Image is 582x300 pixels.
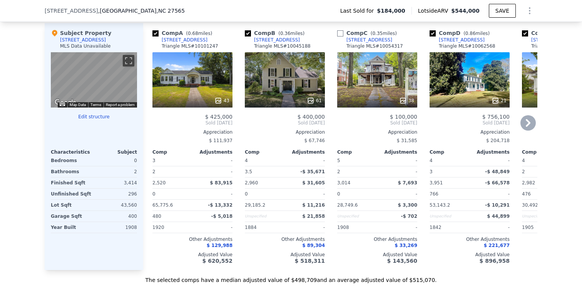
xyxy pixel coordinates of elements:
[337,222,376,233] div: 1908
[245,29,308,37] div: Comp B
[430,129,510,135] div: Appreciation
[522,211,560,222] div: Unspecified
[95,200,137,210] div: 43,560
[162,43,218,49] div: Triangle MLS # 10101247
[53,98,78,108] img: Google
[95,155,137,166] div: 0
[471,155,510,166] div: -
[302,202,325,208] span: $ 11,216
[194,189,232,199] div: -
[484,243,510,248] span: $ 221,677
[210,180,232,186] span: $ 83,915
[152,222,191,233] div: 1920
[465,31,476,36] span: 0.86
[152,214,161,219] span: 480
[485,169,510,174] span: -$ 48,849
[430,202,450,208] span: 53,143.2
[390,114,417,120] span: $ 100,000
[485,180,510,186] span: -$ 66,578
[368,31,400,36] span: ( miles)
[439,43,495,49] div: Triangle MLS # 10062568
[51,29,111,37] div: Subject Property
[430,37,485,43] a: [STREET_ADDRESS]
[337,180,350,186] span: 3,014
[485,202,510,208] span: -$ 10,291
[379,189,417,199] div: -
[152,29,215,37] div: Comp A
[398,180,417,186] span: $ 7,693
[95,211,137,222] div: 400
[430,222,468,233] div: 1842
[337,252,417,258] div: Adjusted Value
[471,189,510,199] div: -
[522,37,577,43] a: [STREET_ADDRESS]
[90,103,101,107] a: Terms (opens in new tab)
[162,37,207,43] div: [STREET_ADDRESS]
[522,191,531,197] span: 476
[471,222,510,233] div: -
[346,43,403,49] div: Triangle MLS # 10054317
[379,222,417,233] div: -
[337,191,340,197] span: 0
[430,149,470,155] div: Comp
[340,7,377,15] span: Last Sold for
[152,166,191,177] div: 2
[51,189,92,199] div: Unfinished Sqft
[51,52,137,108] div: Street View
[194,222,232,233] div: -
[337,202,358,208] span: 28,749.6
[492,97,507,104] div: 21
[295,258,325,264] span: $ 518,311
[123,55,134,66] button: Toggle fullscreen view
[152,149,192,155] div: Comp
[51,114,137,120] button: Edit structure
[275,31,308,36] span: ( miles)
[522,166,560,177] div: 2
[430,211,468,222] div: Unspecified
[95,222,137,233] div: 1908
[152,202,173,208] span: 65,775.6
[307,97,322,104] div: 61
[245,252,325,258] div: Adjusted Value
[245,202,265,208] span: 29,185.2
[51,177,92,188] div: Finished Sqft
[379,166,417,177] div: -
[70,102,86,108] button: Map Data
[470,149,510,155] div: Adjustments
[192,149,232,155] div: Adjustments
[430,29,493,37] div: Comp D
[486,138,510,143] span: $ 204,718
[156,8,185,14] span: , NC 27565
[430,191,438,197] span: 766
[372,31,383,36] span: 0.35
[522,222,560,233] div: 1905
[60,37,106,43] div: [STREET_ADDRESS]
[106,103,135,107] a: Report a problem
[245,236,325,242] div: Other Adjustments
[245,211,283,222] div: Unspecified
[214,97,229,104] div: 43
[522,149,562,155] div: Comp
[152,158,156,163] span: 3
[522,202,538,208] span: 30,492
[194,155,232,166] div: -
[430,158,433,163] span: 4
[460,31,493,36] span: ( miles)
[152,129,232,135] div: Appreciation
[430,120,510,126] span: Sold [DATE]
[397,138,417,143] span: $ 31,585
[95,189,137,199] div: 296
[245,222,283,233] div: 1884
[280,31,291,36] span: 0.36
[152,236,232,242] div: Other Adjustments
[51,166,92,177] div: Bathrooms
[245,149,285,155] div: Comp
[337,129,417,135] div: Appreciation
[451,8,480,14] span: $544,000
[245,120,325,126] span: Sold [DATE]
[418,7,451,15] span: Lotside ARV
[286,155,325,166] div: -
[398,202,417,208] span: $ 3,300
[337,166,376,177] div: 2
[245,191,248,197] span: 0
